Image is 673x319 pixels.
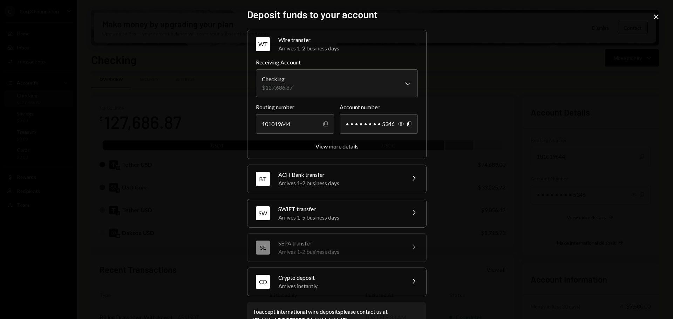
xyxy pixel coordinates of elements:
[278,179,401,187] div: Arrives 1-2 business days
[278,248,401,256] div: Arrives 1-2 business days
[256,69,418,97] button: Receiving Account
[315,143,359,150] button: View more details
[278,282,401,290] div: Arrives instantly
[256,114,334,134] div: 101019644
[256,103,334,111] label: Routing number
[247,165,426,193] button: BTACH Bank transferArrives 1-2 business days
[247,30,426,58] button: WTWire transferArrives 1-2 business days
[256,206,270,220] div: SW
[278,44,418,53] div: Arrives 1-2 business days
[247,268,426,296] button: CDCrypto depositArrives instantly
[256,275,270,289] div: CD
[256,37,270,51] div: WT
[278,171,401,179] div: ACH Bank transfer
[278,36,418,44] div: Wire transfer
[340,103,418,111] label: Account number
[256,58,418,150] div: WTWire transferArrives 1-2 business days
[278,205,401,213] div: SWIFT transfer
[247,199,426,227] button: SWSWIFT transferArrives 1-5 business days
[256,172,270,186] div: BT
[340,114,418,134] div: • • • • • • • • 5346
[256,58,418,67] label: Receiving Account
[278,213,401,222] div: Arrives 1-5 business days
[278,273,401,282] div: Crypto deposit
[247,234,426,262] button: SESEPA transferArrives 1-2 business days
[256,241,270,255] div: SE
[247,8,426,21] h2: Deposit funds to your account
[278,239,401,248] div: SEPA transfer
